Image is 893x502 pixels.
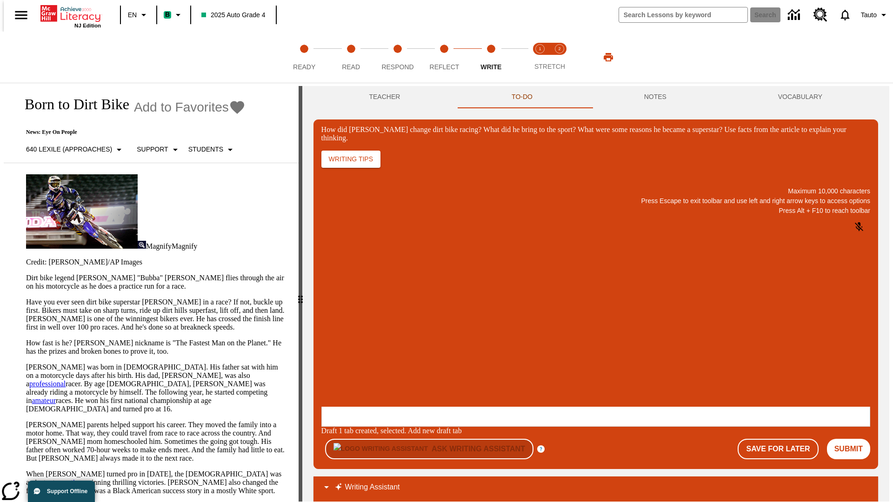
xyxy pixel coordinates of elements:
[299,86,302,502] div: Press Enter or Spacebar and then press right and left arrow keys to move the slider
[537,445,545,453] button: More information about the Writing Assistant
[138,241,146,249] img: Magnify
[26,145,112,154] p: 640 Lexile (Approaches)
[588,86,722,108] button: NOTES
[313,476,878,499] div: Writing Assistant
[593,49,623,66] button: Print
[26,274,287,291] p: Dirt bike legend [PERSON_NAME] "Bubba" [PERSON_NAME] flies through the air on his motorcycle as h...
[546,32,573,83] button: Stretch Respond step 2 of 2
[134,99,246,115] button: Add to Favorites - Born to Dirt Bike
[160,7,187,23] button: Boost Class color is mint green. Change class color
[430,63,460,71] span: Reflect
[345,482,400,493] p: Writing Assistant
[40,3,101,28] div: Home
[722,86,878,108] button: VOCABULARY
[26,363,287,413] p: [PERSON_NAME] was born in [DEMOGRAPHIC_DATA]. His father sat with him on a motorcycle days after ...
[464,32,518,83] button: Write step 5 of 5
[861,10,877,20] span: Tauto
[15,96,129,113] h1: Born to Dirt Bike
[26,258,287,266] p: Credit: [PERSON_NAME]/AP Images
[321,186,870,196] p: Maximum 10,000 characters
[321,196,870,206] p: Press Escape to exit toolbar and use left and right arrow keys to access options
[134,100,229,115] span: Add to Favorites
[848,216,870,238] button: Click to activate and allow voice recognition
[188,145,223,154] p: Students
[738,439,818,459] button: Save For Later
[7,1,35,29] button: Open side menu
[324,32,378,83] button: Read step 2 of 5
[302,86,889,502] div: activity
[26,339,287,356] p: How fast is he? [PERSON_NAME] nickname is "The Fastest Man on the Planet." He has the prizes and ...
[321,125,870,142] div: How did [PERSON_NAME] change dirt bike racing? What did he bring to the sport? What were some rea...
[526,32,553,83] button: Stretch Read step 1 of 2
[619,7,747,22] input: search field
[15,129,246,136] p: News: Eye On People
[146,242,172,250] span: Magnify
[827,439,870,459] button: Submit
[321,151,380,168] button: Writing Tips
[133,141,184,158] button: Scaffolds, Support
[417,32,471,83] button: Reflect step 4 of 5
[558,46,560,51] text: 2
[26,298,287,331] p: Have you ever seen dirt bike superstar [PERSON_NAME] in a race? If not, buckle up first. Bikers m...
[124,7,153,23] button: Language: EN, Select a language
[4,86,299,497] div: reading
[172,242,197,250] span: Magnify
[371,32,425,83] button: Respond step 3 of 5
[47,488,87,495] span: Support Offline
[4,7,136,24] body: How did Stewart change dirt bike racing? What did he bring to the sport? What were some reasons h...
[432,443,525,456] h6: Ask Writing Assistant
[277,32,331,83] button: Ready step 1 of 5
[137,145,168,154] p: Support
[26,174,138,249] img: Motocross racer James Stewart flies through the air on his dirt bike.
[321,206,870,216] p: Press Alt + F10 to reach toolbar
[480,63,501,71] span: Write
[165,9,170,20] span: B
[26,470,287,495] p: When [PERSON_NAME] turned pro in [DATE], the [DEMOGRAPHIC_DATA] was an instant , winning thrillin...
[534,63,565,70] span: STRETCH
[185,141,240,158] button: Select Student
[325,439,533,459] button: Writing Assistant is disabled for Teacher Preview
[782,2,808,28] a: Data Center
[26,421,287,462] p: [PERSON_NAME] parents helped support his career. They moved the family into a motor home. That wa...
[201,10,266,20] span: 2025 Auto Grade 4
[333,443,428,455] img: Logo Writing Assistant
[857,7,893,23] button: Profile/Settings
[313,86,878,108] div: Instructional Panel Tabs
[539,46,541,51] text: 1
[456,86,588,108] button: TO-DO
[381,63,413,71] span: Respond
[32,396,56,404] a: amateur
[4,7,136,24] p: One change [PERSON_NAME] brought to dirt bike racing was…
[28,481,95,502] button: Support Offline
[342,63,360,71] span: Read
[29,380,66,388] a: professional
[55,478,83,486] a: sensation
[808,2,833,27] a: Resource Center, Will open in new tab
[128,10,137,20] span: EN
[74,23,101,28] span: NJ Edition
[313,86,456,108] button: Teacher
[321,427,870,435] div: Draft 1 tab created, selected. Add new draft tab
[22,141,128,158] button: Select Lexile, 640 Lexile (Approaches)
[293,63,315,71] span: Ready
[833,3,857,27] a: Notifications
